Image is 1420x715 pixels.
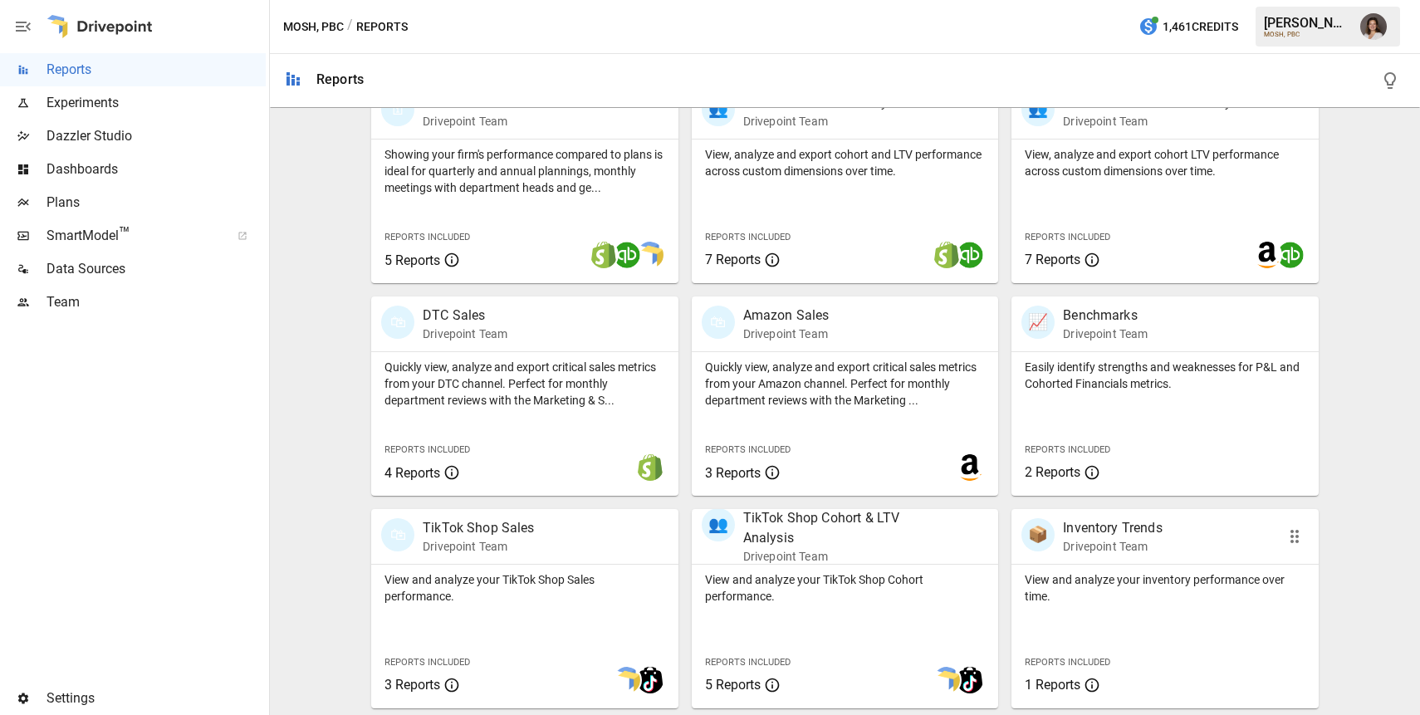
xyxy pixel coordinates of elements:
span: Reports Included [384,657,470,668]
span: Experiments [47,93,266,113]
div: 🛍 [702,306,735,339]
img: quickbooks [957,242,983,268]
p: View and analyze your TikTok Shop Cohort performance. [705,571,986,605]
div: 👥 [1021,93,1055,126]
span: 4 Reports [384,465,440,481]
p: TikTok Shop Cohort & LTV Analysis [743,508,941,548]
div: [PERSON_NAME] [1264,15,1350,31]
div: MOSH, PBC [1264,31,1350,38]
div: Reports [316,71,364,87]
p: Easily identify strengths and weaknesses for P&L and Cohorted Financials metrics. [1025,359,1305,392]
img: shopify [933,242,960,268]
span: SmartModel [47,226,219,246]
p: Drivepoint Team [423,113,527,130]
p: View and analyze your inventory performance over time. [1025,571,1305,605]
p: Showing your firm's performance compared to plans is ideal for quarterly and annual plannings, mo... [384,146,665,196]
span: 7 Reports [1025,252,1080,267]
img: shopify [590,242,617,268]
button: MOSH, PBC [283,17,344,37]
div: 👥 [702,508,735,541]
div: / [347,17,353,37]
span: Reports Included [705,444,791,455]
p: Quickly view, analyze and export critical sales metrics from your DTC channel. Perfect for monthl... [384,359,665,409]
img: amazon [957,454,983,481]
span: Dazzler Studio [47,126,266,146]
p: View, analyze and export cohort LTV performance across custom dimensions over time. [1025,146,1305,179]
img: Franziska Ibscher [1360,13,1387,40]
div: 🗓 [381,93,414,126]
span: Reports Included [384,444,470,455]
p: View and analyze your TikTok Shop Sales performance. [384,571,665,605]
span: 5 Reports [384,252,440,268]
p: Drivepoint Team [743,548,941,565]
p: Drivepoint Team [743,326,830,342]
span: 1,461 Credits [1163,17,1238,37]
img: smart model [614,667,640,693]
button: Franziska Ibscher [1350,3,1397,50]
span: 7 Reports [705,252,761,267]
p: Amazon Sales [743,306,830,326]
p: Drivepoint Team [423,538,535,555]
span: Settings [47,688,266,708]
span: 3 Reports [705,465,761,481]
p: Inventory Trends [1063,518,1162,538]
img: tiktok [637,667,663,693]
p: DTC Sales [423,306,507,326]
img: amazon [1254,242,1280,268]
span: ™ [119,223,130,244]
span: Reports Included [1025,232,1110,242]
span: 3 Reports [384,677,440,693]
span: 2 Reports [1025,464,1080,480]
button: 1,461Credits [1132,12,1245,42]
span: Dashboards [47,159,266,179]
p: Benchmarks [1063,306,1148,326]
span: Reports Included [1025,657,1110,668]
span: Reports Included [1025,444,1110,455]
span: Data Sources [47,259,266,279]
p: Drivepoint Team [1063,113,1248,130]
span: Plans [47,193,266,213]
p: Drivepoint Team [423,326,507,342]
div: 👥 [702,93,735,126]
img: tiktok [957,667,983,693]
span: Reports [47,60,266,80]
div: 🛍 [381,518,414,551]
p: TikTok Shop Sales [423,518,535,538]
img: shopify [637,454,663,481]
img: quickbooks [1277,242,1304,268]
span: Team [47,292,266,312]
div: 🛍 [381,306,414,339]
img: smart model [933,667,960,693]
span: 5 Reports [705,677,761,693]
span: Reports Included [705,657,791,668]
span: 1 Reports [1025,677,1080,693]
p: Drivepoint Team [1063,326,1148,342]
span: Reports Included [384,232,470,242]
span: Reports Included [705,232,791,242]
img: smart model [637,242,663,268]
p: Quickly view, analyze and export critical sales metrics from your Amazon channel. Perfect for mon... [705,359,986,409]
p: View, analyze and export cohort and LTV performance across custom dimensions over time. [705,146,986,179]
p: Drivepoint Team [743,113,905,130]
p: Drivepoint Team [1063,538,1162,555]
div: 📦 [1021,518,1055,551]
img: quickbooks [614,242,640,268]
div: 📈 [1021,306,1055,339]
